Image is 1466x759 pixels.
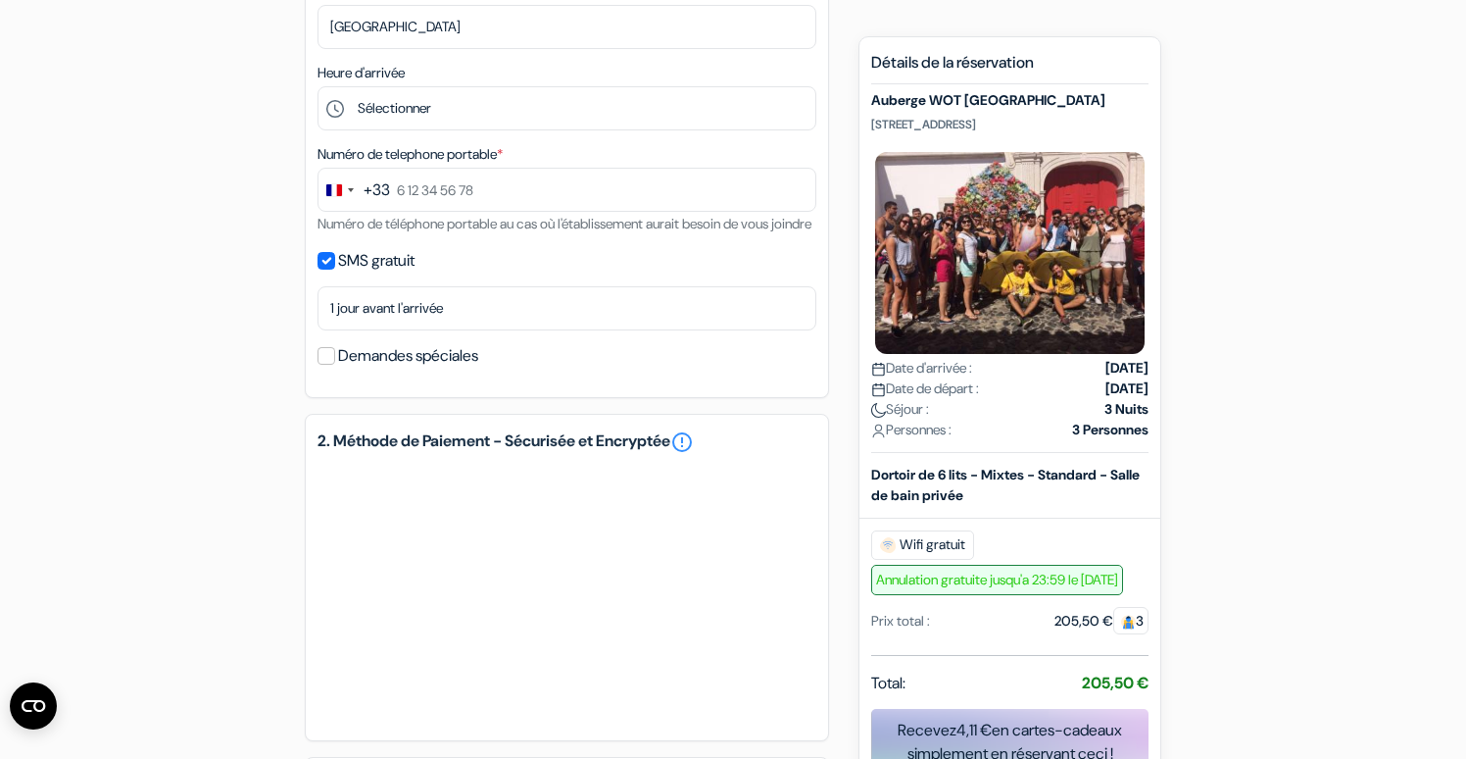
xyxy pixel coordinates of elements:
span: Date de départ : [871,378,979,398]
h5: 2. Méthode de Paiement - Sécurisée et Encryptée [318,430,816,454]
span: 3 [1113,606,1148,633]
iframe: Cadre de saisie sécurisé pour le paiement [337,481,797,705]
span: Personnes : [871,419,952,439]
strong: 3 Nuits [1104,398,1148,419]
button: Ouvrir le widget CMP [10,683,57,730]
h5: Détails de la réservation [871,53,1148,84]
strong: [DATE] [1105,357,1148,378]
b: Dortoir de 6 lits - Mixtes - Standard - Salle de bain privée [871,465,1140,503]
img: free_wifi.svg [880,536,896,552]
p: [STREET_ADDRESS] [871,117,1148,132]
span: Total: [871,671,905,694]
img: guest.svg [1121,615,1136,630]
div: 205,50 € [1054,610,1148,631]
img: moon.svg [871,403,886,418]
span: 4,11 € [956,719,992,739]
label: Numéro de telephone portable [318,144,503,165]
span: Annulation gratuite jusqu'a 23:59 le [DATE] [871,564,1123,594]
span: Date d'arrivée : [871,357,972,378]
img: user_icon.svg [871,424,886,438]
div: +33 [364,178,390,202]
strong: 3 Personnes [1072,419,1148,439]
input: 6 12 34 56 78 [318,168,816,212]
div: Prix total : [871,610,930,631]
a: error_outline [670,430,694,454]
img: calendar.svg [871,362,886,377]
label: Demandes spéciales [338,342,478,370]
strong: 205,50 € [1082,672,1148,692]
label: SMS gratuit [338,247,415,275]
small: Numéro de téléphone portable au cas où l'établissement aurait besoin de vous joindre [318,215,811,232]
button: Change country, selected France (+33) [318,169,390,211]
strong: [DATE] [1105,378,1148,398]
label: Heure d'arrivée [318,63,405,83]
span: Séjour : [871,398,929,419]
img: calendar.svg [871,382,886,397]
span: Wifi gratuit [871,530,974,559]
h5: Auberge WOT [GEOGRAPHIC_DATA] [871,92,1148,109]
